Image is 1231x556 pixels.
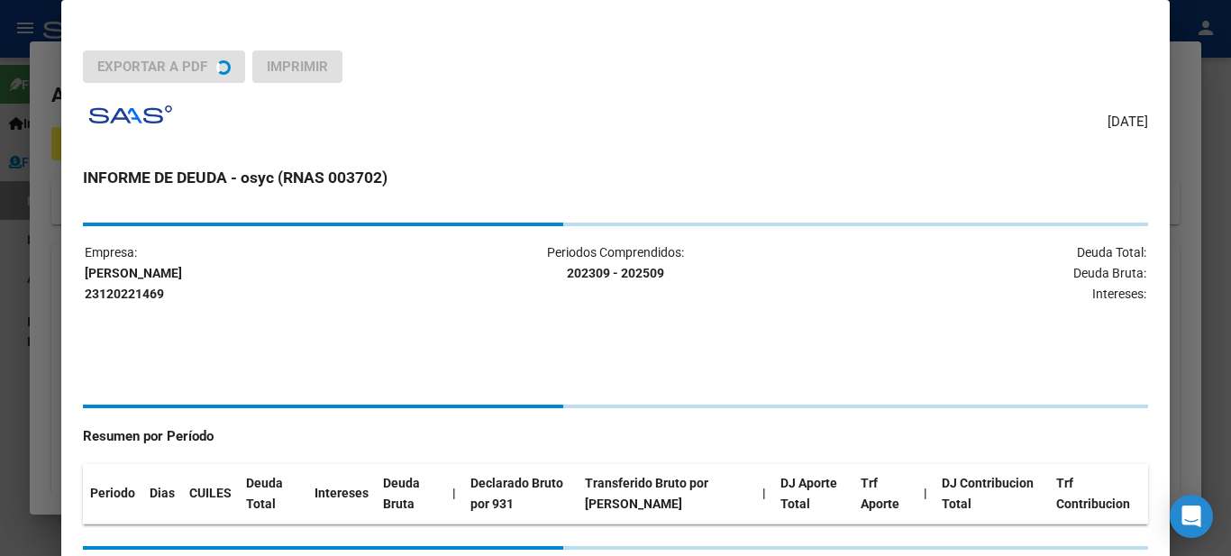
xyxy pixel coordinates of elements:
[83,166,1147,189] h3: INFORME DE DEUDA - osyc (RNAS 003702)
[445,464,463,524] th: |
[853,464,916,524] th: Trf Aporte
[755,464,773,524] th: |
[182,464,239,524] th: CUILES
[463,464,578,524] th: Declarado Bruto por 931
[578,464,755,524] th: Transferido Bruto por [PERSON_NAME]
[773,464,853,524] th: DJ Aporte Total
[83,426,1147,447] h4: Resumen por Período
[794,242,1146,304] p: Deuda Total: Deuda Bruta: Intereses:
[252,50,342,83] button: Imprimir
[85,242,437,304] p: Empresa:
[142,464,182,524] th: Dias
[439,242,791,284] p: Periodos Comprendidos:
[1170,495,1213,538] div: Open Intercom Messenger
[307,464,376,524] th: Intereses
[83,464,142,524] th: Periodo
[97,59,207,75] span: Exportar a PDF
[567,266,664,280] strong: 202309 - 202509
[935,464,1049,524] th: DJ Contribucion Total
[85,266,182,301] strong: [PERSON_NAME] 23120221469
[1049,464,1148,524] th: Trf Contribucion
[1108,112,1148,132] span: [DATE]
[376,464,445,524] th: Deuda Bruta
[83,50,245,83] button: Exportar a PDF
[267,59,328,75] span: Imprimir
[916,464,935,524] th: |
[239,464,307,524] th: Deuda Total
